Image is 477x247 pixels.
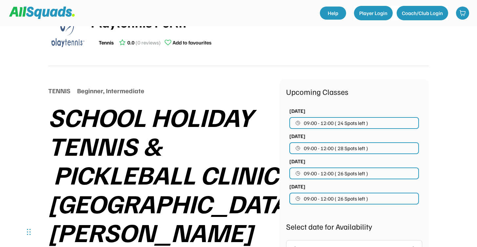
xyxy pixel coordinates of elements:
[286,221,422,232] div: Select date for Availability
[304,196,368,201] span: 09:00 - 12:00 ( 26 Spots left )
[289,157,305,165] div: [DATE]
[289,117,419,129] button: 09:00 - 12:00 ( 24 Spots left )
[397,6,448,20] button: Coach/Club Login
[135,39,161,46] div: (0 reviews)
[289,183,305,190] div: [DATE]
[289,142,419,154] button: 09:00 - 12:00 ( 28 Spots left )
[320,7,346,20] a: Help
[289,132,305,140] div: [DATE]
[304,171,368,176] span: 09:00 - 12:00 ( 26 Spots left )
[304,120,368,126] span: 09:00 - 12:00 ( 24 Spots left )
[459,10,466,16] img: shopping-cart-01%20%281%29.svg
[354,6,393,20] button: Player Login
[289,193,419,204] button: 09:00 - 12:00 ( 26 Spots left )
[77,86,144,96] div: Beginner, Intermediate
[99,39,114,46] div: Tennis
[48,86,71,96] div: TENNIS
[173,39,212,46] div: Add to favourites
[304,146,368,151] span: 09:00 - 12:00 ( 28 Spots left )
[9,7,75,19] img: Squad%20Logo.svg
[289,107,305,115] div: [DATE]
[48,102,297,246] div: SCHOOL HOLIDAY TENNIS & PICKLEBALL CLINIC - [GEOGRAPHIC_DATA][PERSON_NAME]
[52,14,84,47] img: playtennis%20blue%20logo%201.png
[289,168,419,179] button: 09:00 - 12:00 ( 26 Spots left )
[127,39,135,46] div: 0.0
[286,86,422,97] div: Upcoming Classes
